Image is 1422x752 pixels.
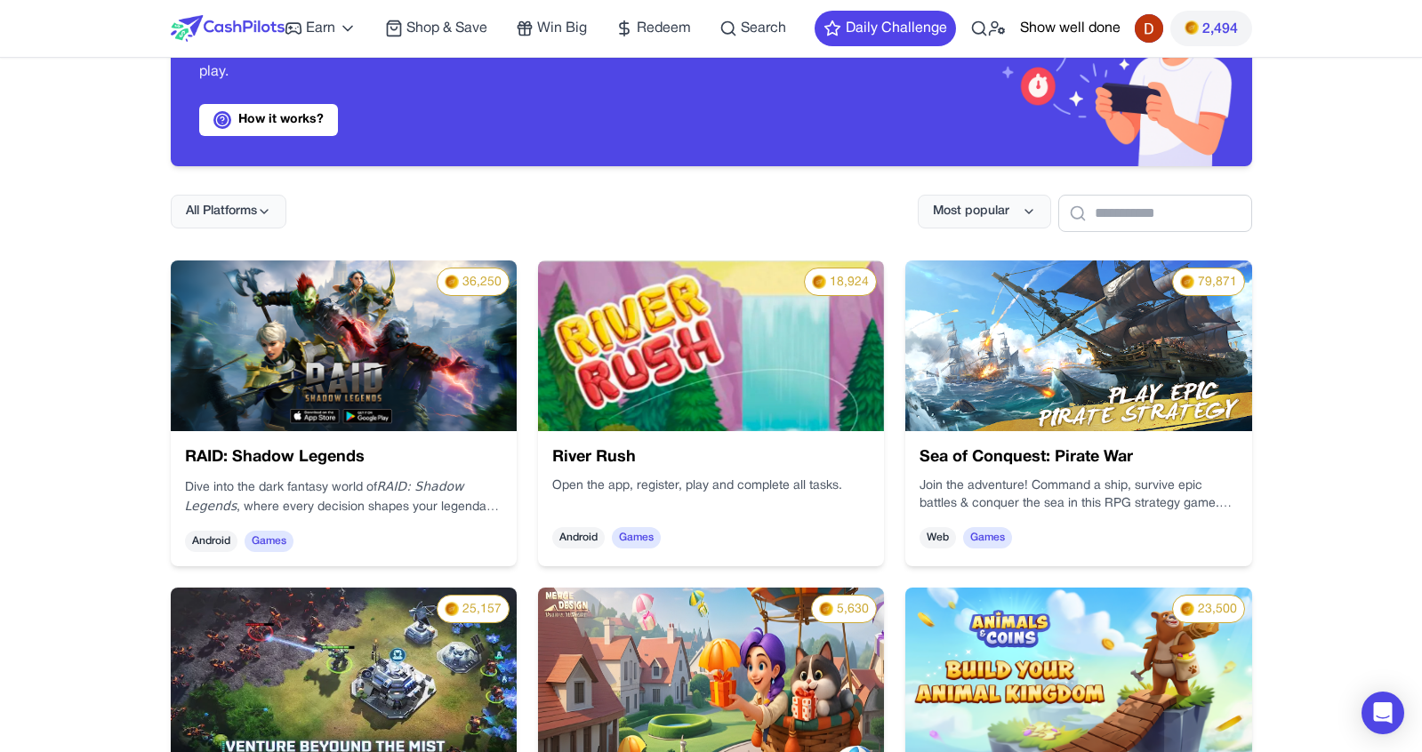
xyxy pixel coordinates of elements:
button: Show well done [1020,18,1121,39]
img: PMs [1185,20,1199,35]
span: Win Big [537,18,587,39]
button: PMs2,494 [1170,11,1252,46]
p: Complete fun game tasks, level up, and collect PilotMiles every time you play. [199,40,683,83]
img: CashPilots Logo [171,15,285,42]
div: Open Intercom Messenger [1362,692,1404,734]
span: Earn [306,18,335,39]
span: 2,494 [1202,19,1238,40]
button: All Platforms [171,195,286,228]
a: Earn [285,18,357,39]
span: Most popular [933,203,1009,220]
a: Shop & Save [385,18,487,39]
button: Daily Challenge [815,11,956,46]
a: Redeem [615,18,691,39]
span: All Platforms [186,203,257,220]
span: Redeem [637,18,691,39]
a: Search [719,18,786,39]
button: Most popular [918,195,1051,228]
span: Shop & Save [406,18,487,39]
a: Win Big [516,18,587,39]
a: How it works? [199,104,338,136]
span: Search [741,18,786,39]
